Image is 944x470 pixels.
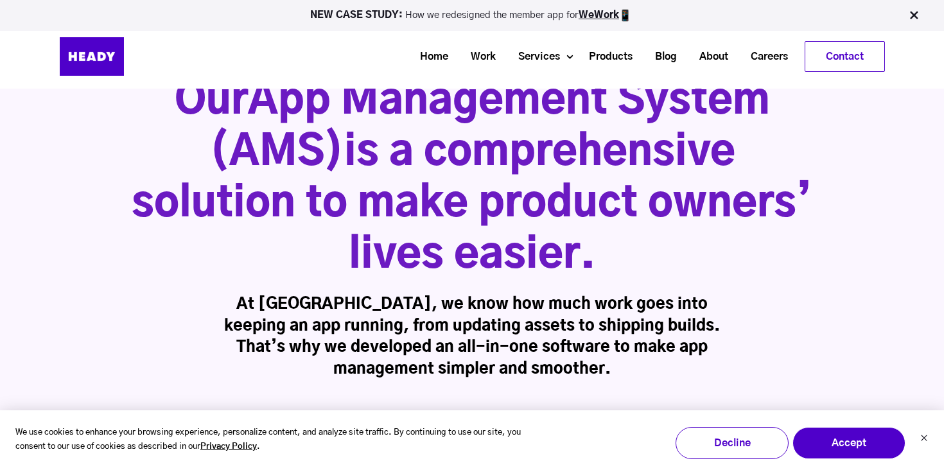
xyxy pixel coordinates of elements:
[224,294,720,380] h3: At [GEOGRAPHIC_DATA], we know how much work goes into keeping an app running, from updating asset...
[132,76,812,281] h1: Our is a comprehensive solution to make product owners’ lives easier.
[15,426,551,455] p: We use cookies to enhance your browsing experience, personalize content, and analyze site traffic...
[579,10,619,20] a: WeWork
[156,41,885,72] div: Navigation Menu
[805,42,884,71] a: Contact
[639,45,683,69] a: Blog
[502,45,566,69] a: Services
[6,9,938,22] p: How we redesigned the member app for
[200,440,257,455] a: Privacy Policy
[310,10,405,20] strong: NEW CASE STUDY:
[907,9,920,22] img: Close Bar
[404,45,455,69] a: Home
[60,37,124,76] img: Heady_Logo_Web-01 (1)
[735,45,794,69] a: Careers
[792,427,905,459] button: Accept
[683,45,735,69] a: About
[676,427,789,459] button: Decline
[573,45,639,69] a: Products
[619,9,632,22] img: app emoji
[455,45,502,69] a: Work
[920,433,928,446] button: Dismiss cookie banner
